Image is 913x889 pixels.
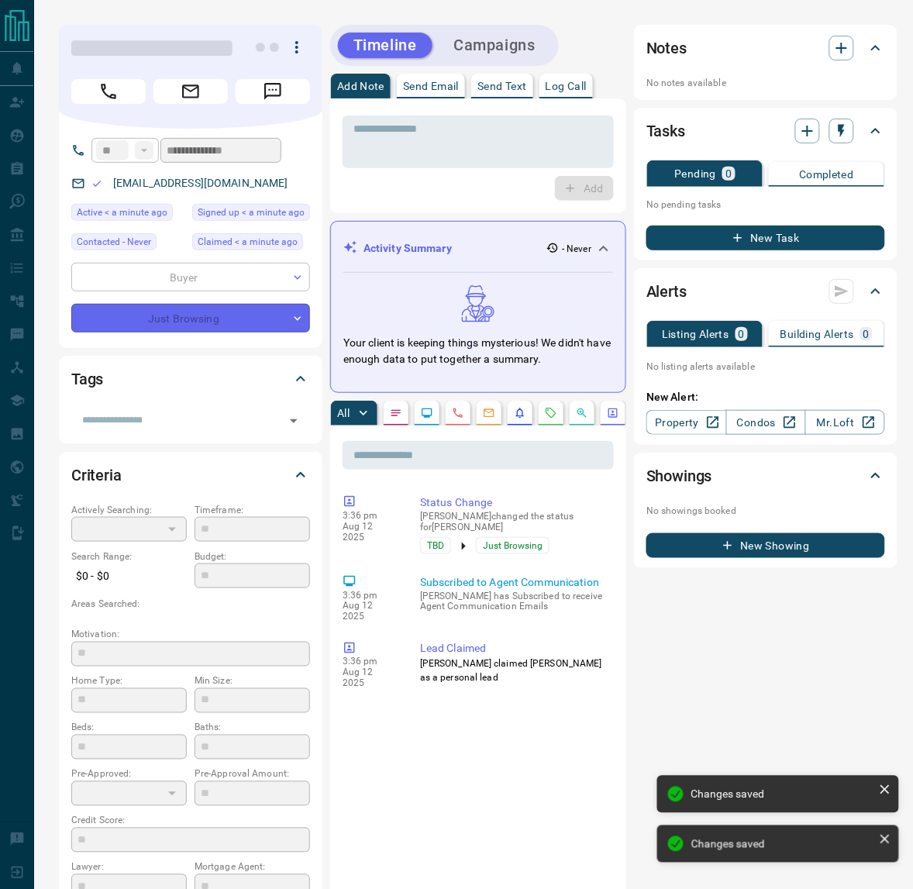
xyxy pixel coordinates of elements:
[646,410,726,435] a: Property
[420,657,608,685] p: [PERSON_NAME] claimed [PERSON_NAME] as a personal lead
[514,407,526,419] svg: Listing Alerts
[343,590,397,601] p: 3:36 pm
[726,410,806,435] a: Condos
[477,81,527,91] p: Send Text
[439,33,551,58] button: Campaigns
[71,204,184,226] div: Tue Aug 12 2025
[739,329,745,339] p: 0
[192,204,310,226] div: Tue Aug 12 2025
[91,178,102,189] svg: Email Valid
[71,79,146,104] span: Call
[195,503,310,517] p: Timeframe:
[691,838,873,850] div: Changes saved
[420,591,608,612] p: [PERSON_NAME] has Subscribed to receive Agent Communication Emails
[805,410,885,435] a: Mr.Loft
[646,36,687,60] h2: Notes
[675,168,717,179] p: Pending
[607,407,619,419] svg: Agent Actions
[71,457,310,494] div: Criteria
[780,329,854,339] p: Building Alerts
[77,205,167,220] span: Active < a minute ago
[390,407,402,419] svg: Notes
[483,407,495,419] svg: Emails
[452,407,464,419] svg: Calls
[420,574,608,591] p: Subscribed to Agent Communication
[71,367,103,391] h2: Tags
[343,656,397,667] p: 3:36 pm
[283,410,305,432] button: Open
[427,538,444,553] span: TBD
[113,177,288,189] a: [EMAIL_ADDRESS][DOMAIN_NAME]
[338,33,432,58] button: Timeline
[343,601,397,622] p: Aug 12 2025
[576,407,588,419] svg: Opportunities
[195,721,310,735] p: Baths:
[195,550,310,563] p: Budget:
[646,533,885,558] button: New Showing
[71,767,187,781] p: Pre-Approved:
[646,457,885,494] div: Showings
[646,360,885,374] p: No listing alerts available
[71,563,187,589] p: $0 - $0
[421,407,433,419] svg: Lead Browsing Activity
[646,193,885,216] p: No pending tasks
[562,242,591,256] p: - Never
[343,521,397,543] p: Aug 12 2025
[71,550,187,563] p: Search Range:
[195,674,310,688] p: Min Size:
[646,279,687,304] h2: Alerts
[646,463,712,488] h2: Showings
[195,767,310,781] p: Pre-Approval Amount:
[195,860,310,874] p: Mortgage Agent:
[192,233,310,255] div: Tue Aug 12 2025
[71,360,310,398] div: Tags
[198,205,305,220] span: Signed up < a minute ago
[236,79,310,104] span: Message
[646,504,885,518] p: No showings booked
[337,408,350,419] p: All
[483,538,543,553] span: Just Browsing
[691,788,873,801] div: Changes saved
[546,81,587,91] p: Log Call
[71,721,187,735] p: Beds:
[71,814,310,828] p: Credit Score:
[71,304,310,333] div: Just Browsing
[646,112,885,150] div: Tasks
[646,76,885,90] p: No notes available
[71,628,310,642] p: Motivation:
[337,81,384,91] p: Add Note
[725,168,732,179] p: 0
[545,407,557,419] svg: Requests
[71,263,310,291] div: Buyer
[71,674,187,688] p: Home Type:
[420,641,608,657] p: Lead Claimed
[646,29,885,67] div: Notes
[343,667,397,689] p: Aug 12 2025
[343,234,613,263] div: Activity Summary- Never
[420,511,608,532] p: [PERSON_NAME] changed the status for [PERSON_NAME]
[343,335,613,367] p: Your client is keeping things mysterious! We didn't have enough data to put together a summary.
[403,81,459,91] p: Send Email
[198,234,298,250] span: Claimed < a minute ago
[71,860,187,874] p: Lawyer:
[420,494,608,511] p: Status Change
[863,329,870,339] p: 0
[71,463,122,488] h2: Criteria
[662,329,729,339] p: Listing Alerts
[646,389,885,405] p: New Alert:
[71,597,310,611] p: Areas Searched:
[363,240,452,257] p: Activity Summary
[343,510,397,521] p: 3:36 pm
[646,119,685,143] h2: Tasks
[77,234,151,250] span: Contacted - Never
[646,226,885,250] button: New Task
[71,503,187,517] p: Actively Searching:
[646,273,885,310] div: Alerts
[153,79,228,104] span: Email
[799,169,854,180] p: Completed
